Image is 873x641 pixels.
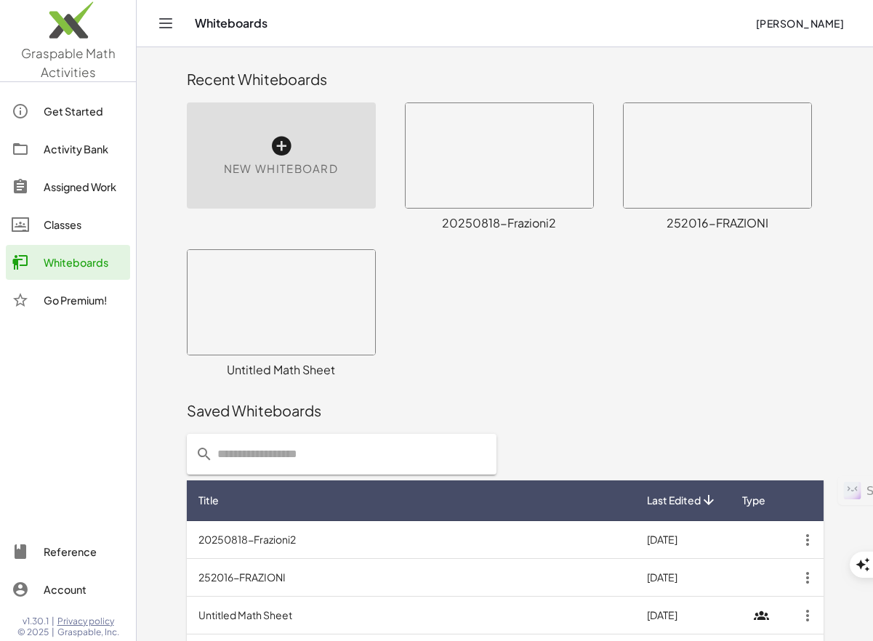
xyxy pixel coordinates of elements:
span: Title [198,493,219,508]
div: Assigned Work [44,178,124,195]
span: v1.30.1 [23,616,49,627]
div: Untitled Math Sheet [187,361,376,379]
td: [DATE] [635,597,729,634]
div: Get Started [44,102,124,120]
td: 252016-FRAZIONI [187,559,635,597]
span: New Whiteboard [224,161,338,177]
span: Type [742,493,765,508]
td: 20250818-Frazioni2 [187,521,635,559]
a: Classes [6,207,130,242]
button: [PERSON_NAME] [744,10,856,36]
span: © 2025 [17,626,49,638]
a: Get Started [6,94,130,129]
div: Reference [44,543,124,560]
a: Reference [6,534,130,569]
a: Assigned Work [6,169,130,204]
div: 20250818-Frazioni2 [405,214,594,232]
div: Recent Whiteboards [187,69,824,89]
div: Classes [44,216,124,233]
span: | [52,626,55,638]
div: Saved Whiteboards [187,400,824,421]
span: [PERSON_NAME] [755,17,844,30]
a: Activity Bank [6,132,130,166]
a: Privacy policy [57,616,119,627]
i: prepended action [196,446,213,463]
td: Untitled Math Sheet [187,597,635,634]
div: Whiteboards [44,254,124,271]
span: | [52,616,55,627]
div: Account [44,581,124,598]
a: Whiteboards [6,245,130,280]
span: Last Edited [647,493,701,508]
span: Graspable Math Activities [21,45,116,80]
div: Go Premium! [44,291,124,309]
td: [DATE] [635,559,729,597]
div: Activity Bank [44,140,124,158]
td: [DATE] [635,521,729,559]
button: Toggle navigation [154,12,177,35]
a: Account [6,572,130,607]
span: Graspable, Inc. [57,626,119,638]
div: 252016-FRAZIONI [623,214,812,232]
i: Collaborative [749,602,775,629]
